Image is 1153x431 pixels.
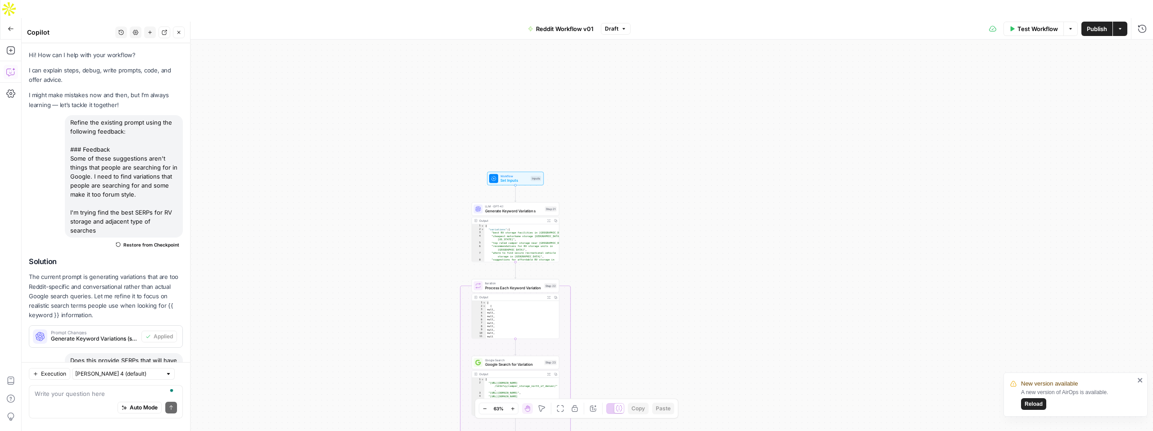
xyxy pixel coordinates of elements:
[1003,22,1063,36] button: Test Workflow
[472,381,485,391] div: 2
[472,314,486,318] div: 5
[27,28,113,37] div: Copilot
[485,285,542,291] span: Process Each Keyword Variation
[472,251,485,258] div: 7
[1025,400,1043,408] span: Reload
[536,24,594,33] span: Reddit Workflow v01
[481,228,484,231] span: Toggle code folding, rows 2 through 13
[1021,398,1046,410] button: Reload
[485,208,543,214] span: Generate Keyword Variations
[1021,388,1135,410] div: A new version of AirOps is available.
[472,335,486,338] div: 11
[472,172,559,185] div: WorkflowSet InputsInputs
[472,328,486,332] div: 9
[494,405,504,412] span: 63%
[628,403,649,414] button: Copy
[1137,377,1144,384] button: close
[500,174,528,178] span: Workflow
[112,239,183,250] button: Restore from Checkpoint
[485,281,542,285] span: Iteration
[479,295,544,300] div: Output
[41,370,66,378] span: Execution
[472,332,486,335] div: 10
[485,204,543,209] span: LLM · GPT-4.1
[51,330,138,335] span: Prompt Changes
[631,404,645,413] span: Copy
[472,305,486,308] div: 2
[472,391,485,395] div: 3
[514,262,516,278] g: Edge from step_21 to step_22
[545,207,557,211] div: Step 21
[472,311,486,315] div: 4
[123,241,179,248] span: Restore from Checkpoint
[544,360,557,365] div: Step 23
[29,368,70,380] button: Execution
[1017,24,1058,33] span: Test Workflow
[29,257,183,266] h2: Solution
[154,332,173,341] span: Applied
[485,362,542,368] span: Google Search for Variation
[479,218,544,223] div: Output
[1087,24,1107,33] span: Publish
[656,404,671,413] span: Paste
[514,185,516,202] g: Edge from start to step_21
[472,245,485,251] div: 6
[601,23,631,35] button: Draft
[141,331,177,342] button: Applied
[472,325,486,328] div: 8
[472,308,486,311] div: 3
[29,272,183,320] p: The current prompt is generating variations that are too Reddit-specific and conversational rathe...
[472,395,485,405] div: 4
[118,402,162,413] button: Auto Mode
[483,301,486,305] span: Toggle code folding, rows 1 through 119
[472,258,485,265] div: 8
[472,405,485,412] div: 5
[472,356,559,416] div: Google SearchGoogle Search for VariationStep 23Output[ "[URL][DOMAIN_NAME] /1d1kfvy/camper_storag...
[472,241,485,245] div: 5
[29,90,183,109] p: I might make mistakes now and then, but I’m always learning — let’s tackle it together!
[472,279,559,339] div: IterationProcess Each Keyword VariationStep 22Output[ [null,null,null,null,null,null,null,null,null
[35,389,177,398] textarea: To enrich screen reader interactions, please activate Accessibility in Grammarly extension settings
[472,412,485,418] div: 6
[472,228,485,231] div: 2
[472,321,486,325] div: 7
[514,339,516,355] g: Edge from step_22 to step_23
[483,305,486,308] span: Toggle code folding, rows 2 through 12
[472,202,559,262] div: LLM · GPT-4.1Generate Keyword VariationsStep 21Output{ "variations":[ "best RV storage facilities...
[472,224,485,228] div: 1
[51,335,138,343] span: Generate Keyword Variations (step_21)
[479,372,544,377] div: Output
[544,283,557,288] div: Step 22
[130,404,158,412] span: Auto Mode
[481,378,484,382] span: Toggle code folding, rows 1 through 11
[522,22,599,36] button: Reddit Workflow v01
[500,178,528,184] span: Set Inputs
[1021,379,1078,388] span: New version available
[472,231,485,234] div: 3
[531,176,541,181] div: Inputs
[29,66,183,85] p: I can explain steps, debug, write prompts, code, and offer advice.
[472,301,486,305] div: 1
[472,338,486,342] div: 12
[1081,22,1112,36] button: Publish
[472,318,486,322] div: 6
[472,378,485,382] div: 1
[485,358,542,362] span: Google Search
[652,403,674,414] button: Paste
[472,234,485,241] div: 4
[75,369,162,378] input: Claude Sonnet 4 (default)
[65,353,183,377] div: Does this provide SERPs that will have Reddit ranking on it?
[29,50,183,60] p: Hi! How can I help with your workflow?
[65,115,183,238] div: Refine the existing prompt using the following feedback: ### Feedback Some of these suggestions a...
[605,25,618,33] span: Draft
[481,224,484,228] span: Toggle code folding, rows 1 through 14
